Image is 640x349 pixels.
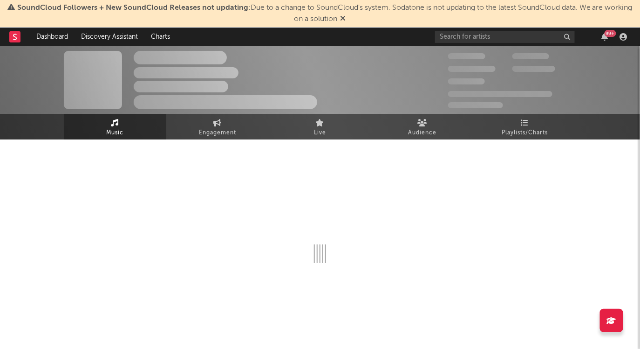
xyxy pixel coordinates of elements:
span: SoundCloud Followers + New SoundCloud Releases not updating [17,4,248,12]
span: 100,000 [512,53,549,59]
input: Search for artists [435,31,575,43]
a: Dashboard [30,28,75,46]
span: 100,000 [448,78,485,84]
span: 50,000,000 Monthly Listeners [448,91,552,97]
a: Engagement [166,114,269,140]
a: Discovery Assistant [75,28,144,46]
span: 1,000,000 [512,66,555,72]
span: Jump Score: 85.0 [448,102,503,108]
a: Charts [144,28,177,46]
span: 50,000,000 [448,66,496,72]
a: Audience [371,114,474,140]
a: Playlists/Charts [474,114,576,140]
span: Engagement [199,127,236,139]
span: Music [107,127,124,139]
span: Dismiss [340,15,346,23]
span: Live [314,127,326,139]
span: Audience [409,127,437,139]
button: 99+ [602,33,608,41]
span: : Due to a change to SoundCloud's system, Sodatone is not updating to the latest SoundCloud data.... [17,4,633,23]
span: Playlists/Charts [502,127,548,139]
a: Music [64,114,166,140]
a: Live [269,114,371,140]
div: 99 + [605,30,616,37]
span: 300,000 [448,53,485,59]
